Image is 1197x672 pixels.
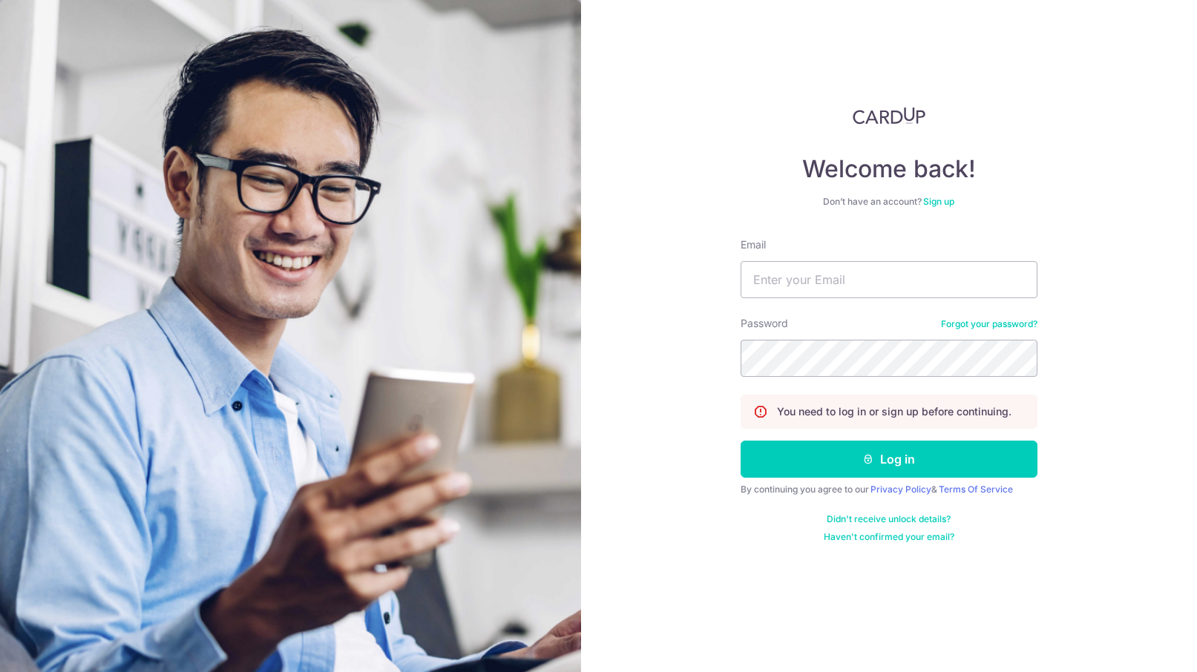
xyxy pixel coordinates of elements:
a: Forgot your password? [941,318,1037,330]
h4: Welcome back! [741,154,1037,184]
div: By continuing you agree to our & [741,484,1037,495]
p: You need to log in or sign up before continuing. [777,404,1011,419]
label: Password [741,316,788,331]
a: Sign up [923,196,954,207]
a: Haven't confirmed your email? [824,531,954,543]
img: CardUp Logo [853,107,925,125]
button: Log in [741,441,1037,478]
input: Enter your Email [741,261,1037,298]
label: Email [741,237,766,252]
div: Don’t have an account? [741,196,1037,208]
a: Terms Of Service [939,484,1013,495]
a: Didn't receive unlock details? [827,513,951,525]
a: Privacy Policy [870,484,931,495]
